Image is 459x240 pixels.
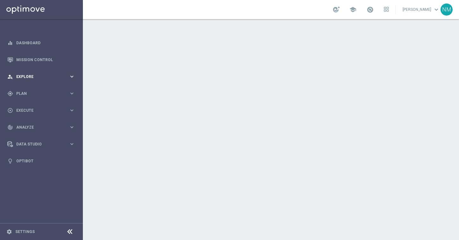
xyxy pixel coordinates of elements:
div: Dashboard [7,34,75,51]
button: person_search Explore keyboard_arrow_right [7,74,75,79]
span: Execute [16,109,69,112]
i: keyboard_arrow_right [69,90,75,96]
i: equalizer [7,40,13,46]
span: school [349,6,356,13]
a: Optibot [16,152,75,169]
div: Optibot [7,152,75,169]
span: Plan [16,92,69,95]
i: settings [6,229,12,235]
button: Data Studio keyboard_arrow_right [7,142,75,147]
div: Plan [7,91,69,96]
div: NM [441,4,453,16]
i: keyboard_arrow_right [69,141,75,147]
button: equalizer Dashboard [7,40,75,46]
i: keyboard_arrow_right [69,107,75,113]
span: keyboard_arrow_down [433,6,440,13]
i: person_search [7,74,13,80]
button: gps_fixed Plan keyboard_arrow_right [7,91,75,96]
div: Explore [7,74,69,80]
div: Mission Control [7,51,75,68]
i: lightbulb [7,158,13,164]
button: lightbulb Optibot [7,159,75,164]
button: Mission Control [7,57,75,62]
a: Dashboard [16,34,75,51]
i: keyboard_arrow_right [69,124,75,130]
a: [PERSON_NAME]keyboard_arrow_down [402,5,441,14]
i: play_circle_outline [7,108,13,113]
a: Settings [15,230,35,234]
button: play_circle_outline Execute keyboard_arrow_right [7,108,75,113]
span: Data Studio [16,142,69,146]
i: gps_fixed [7,91,13,96]
a: Mission Control [16,51,75,68]
span: Explore [16,75,69,79]
div: Execute [7,108,69,113]
button: track_changes Analyze keyboard_arrow_right [7,125,75,130]
span: Analyze [16,125,69,129]
div: Data Studio [7,141,69,147]
i: keyboard_arrow_right [69,74,75,80]
i: track_changes [7,124,13,130]
div: Analyze [7,124,69,130]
